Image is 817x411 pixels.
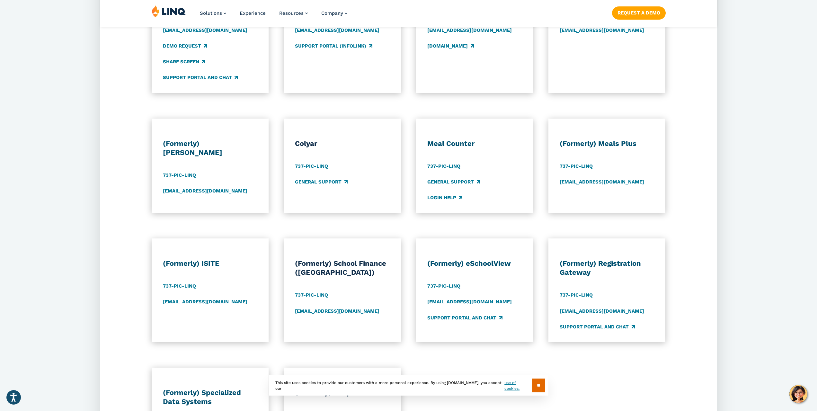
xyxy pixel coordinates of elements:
nav: Button Navigation [612,5,665,19]
a: 737-PIC-LINQ [427,283,460,290]
a: [EMAIL_ADDRESS][DOMAIN_NAME] [295,308,379,315]
a: [EMAIL_ADDRESS][DOMAIN_NAME] [560,178,644,185]
h3: (Formerly) eSchoolView [427,259,522,268]
a: 737-PIC-LINQ [295,163,328,170]
a: Support Portal and Chat [560,323,635,330]
h3: (Formerly) [PERSON_NAME] [163,139,257,157]
a: General Support [427,178,480,185]
a: Share Screen [163,58,205,65]
a: [DOMAIN_NAME] [427,42,474,49]
a: Experience [240,10,266,16]
h3: Meal Counter [427,139,522,148]
nav: Primary Navigation [200,5,347,26]
a: Demo Request [163,42,207,49]
div: This site uses cookies to provide our customers with a more personal experience. By using [DOMAIN... [269,375,548,396]
a: 737-PIC-LINQ [295,292,328,299]
a: Request a Demo [612,6,665,19]
a: Resources [279,10,308,16]
a: Solutions [200,10,226,16]
a: Support Portal and Chat [427,314,502,321]
a: use of cookies. [504,380,532,391]
a: 737-PIC-LINQ [163,283,196,290]
a: Company [321,10,347,16]
a: 737-PIC-LINQ [163,172,196,179]
h3: (Formerly) Meals Plus [560,139,654,148]
button: Hello, have a question? Let’s chat. [789,385,807,403]
a: [EMAIL_ADDRESS][DOMAIN_NAME] [163,299,247,306]
h3: (Formerly) School Finance ([GEOGRAPHIC_DATA]) [295,259,389,277]
a: [EMAIL_ADDRESS][DOMAIN_NAME] [560,27,644,34]
a: Support Portal and Chat [163,74,238,81]
a: Support Portal (Infolink) [295,42,372,49]
a: [EMAIL_ADDRESS][DOMAIN_NAME] [163,187,247,194]
img: LINQ | K‑12 Software [152,5,186,17]
a: Login Help [427,194,462,201]
a: 737-PIC-LINQ [560,292,593,299]
h3: (Formerly) Registration Gateway [560,259,654,277]
a: 737-PIC-LINQ [427,163,460,170]
h3: (Formerly) ISITE [163,259,257,268]
a: [EMAIL_ADDRESS][DOMAIN_NAME] [427,299,512,306]
a: [EMAIL_ADDRESS][DOMAIN_NAME] [295,27,379,34]
span: Company [321,10,343,16]
span: Resources [279,10,304,16]
h3: Colyar [295,139,389,148]
span: Solutions [200,10,222,16]
a: 737-PIC-LINQ [560,163,593,170]
a: [EMAIL_ADDRESS][DOMAIN_NAME] [427,27,512,34]
a: [EMAIL_ADDRESS][DOMAIN_NAME] [560,308,644,315]
a: General Support [295,178,347,185]
a: [EMAIL_ADDRESS][DOMAIN_NAME] [163,27,247,34]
